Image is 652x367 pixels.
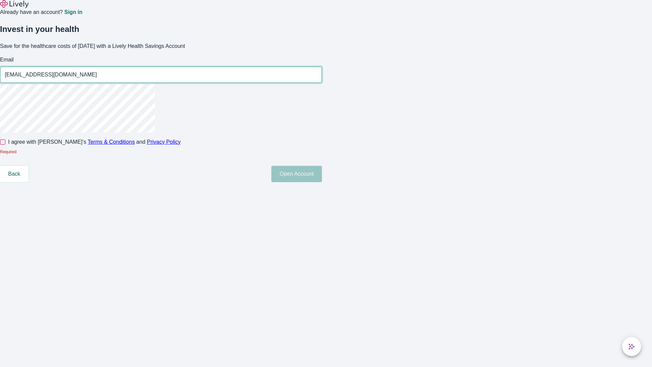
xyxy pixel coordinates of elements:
[147,139,181,145] a: Privacy Policy
[628,343,635,350] svg: Lively AI Assistant
[8,138,181,146] span: I agree with [PERSON_NAME]’s and
[622,337,641,356] button: chat
[64,10,82,15] a: Sign in
[88,139,135,145] a: Terms & Conditions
